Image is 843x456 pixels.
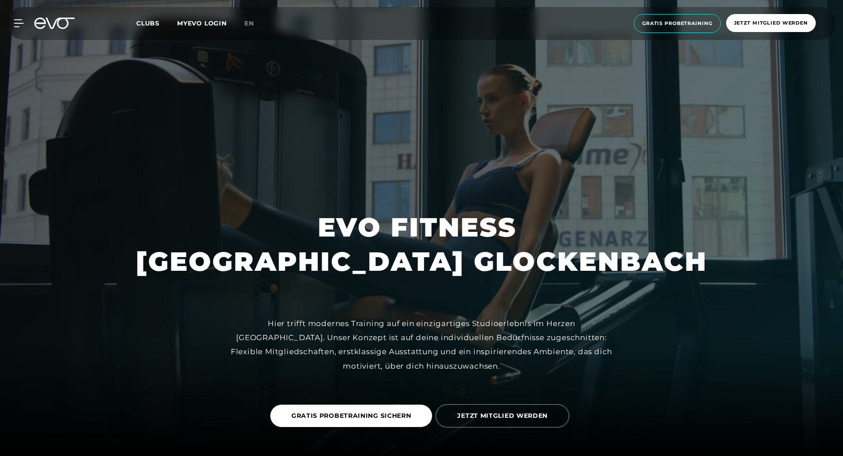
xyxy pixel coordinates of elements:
[136,210,707,279] h1: EVO FITNESS [GEOGRAPHIC_DATA] GLOCKENBACH
[436,398,573,434] a: JETZT MITGLIED WERDEN
[723,14,818,33] a: Jetzt Mitglied werden
[291,411,411,420] span: GRATIS PROBETRAINING SICHERN
[177,19,227,27] a: MYEVO LOGIN
[457,411,548,420] span: JETZT MITGLIED WERDEN
[224,316,619,373] div: Hier trifft modernes Training auf ein einzigartiges Studioerlebnis im Herzen [GEOGRAPHIC_DATA]. U...
[631,14,723,33] a: Gratis Probetraining
[734,19,808,27] span: Jetzt Mitglied werden
[244,19,254,27] span: en
[136,19,160,27] span: Clubs
[642,20,712,27] span: Gratis Probetraining
[244,18,265,29] a: en
[136,19,177,27] a: Clubs
[270,398,436,434] a: GRATIS PROBETRAINING SICHERN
